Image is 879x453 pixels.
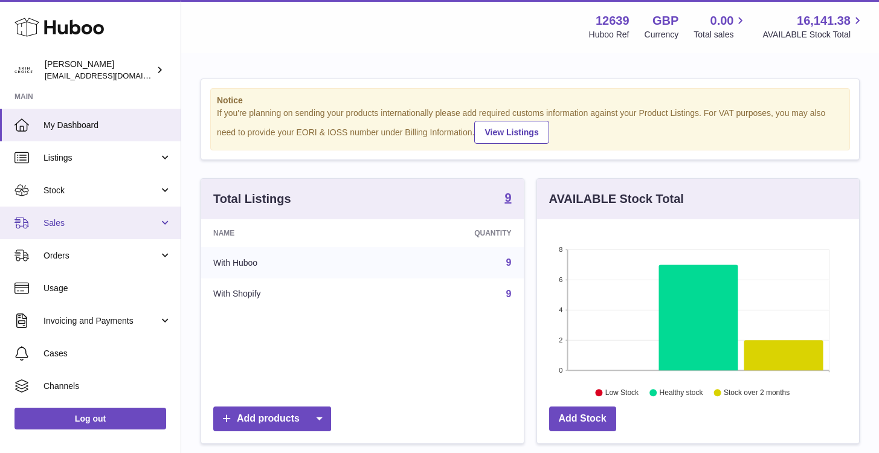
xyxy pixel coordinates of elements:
[43,217,159,229] span: Sales
[762,29,865,40] span: AVAILABLE Stock Total
[43,152,159,164] span: Listings
[217,108,843,144] div: If you're planning on sending your products internationally please add required customs informati...
[659,388,703,397] text: Healthy stock
[504,191,511,204] strong: 9
[797,13,851,29] span: 16,141.38
[43,283,172,294] span: Usage
[694,13,747,40] a: 0.00 Total sales
[559,367,562,374] text: 0
[474,121,549,144] a: View Listings
[596,13,629,29] strong: 12639
[14,408,166,429] a: Log out
[559,246,562,253] text: 8
[201,278,375,310] td: With Shopify
[201,247,375,278] td: With Huboo
[549,191,684,207] h3: AVAILABLE Stock Total
[213,406,331,431] a: Add products
[43,185,159,196] span: Stock
[504,191,511,206] a: 9
[559,336,562,344] text: 2
[213,191,291,207] h3: Total Listings
[589,29,629,40] div: Huboo Ref
[710,13,734,29] span: 0.00
[605,388,639,397] text: Low Stock
[694,29,747,40] span: Total sales
[43,315,159,327] span: Invoicing and Payments
[43,250,159,262] span: Orders
[652,13,678,29] strong: GBP
[45,59,153,82] div: [PERSON_NAME]
[559,306,562,313] text: 4
[506,289,512,299] a: 9
[762,13,865,40] a: 16,141.38 AVAILABLE Stock Total
[645,29,679,40] div: Currency
[14,61,33,79] img: admin@skinchoice.com
[45,71,178,80] span: [EMAIL_ADDRESS][DOMAIN_NAME]
[559,276,562,283] text: 6
[201,219,375,247] th: Name
[375,219,524,247] th: Quantity
[43,348,172,359] span: Cases
[506,257,512,268] a: 9
[549,406,616,431] a: Add Stock
[724,388,790,397] text: Stock over 2 months
[43,120,172,131] span: My Dashboard
[217,95,843,106] strong: Notice
[43,381,172,392] span: Channels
